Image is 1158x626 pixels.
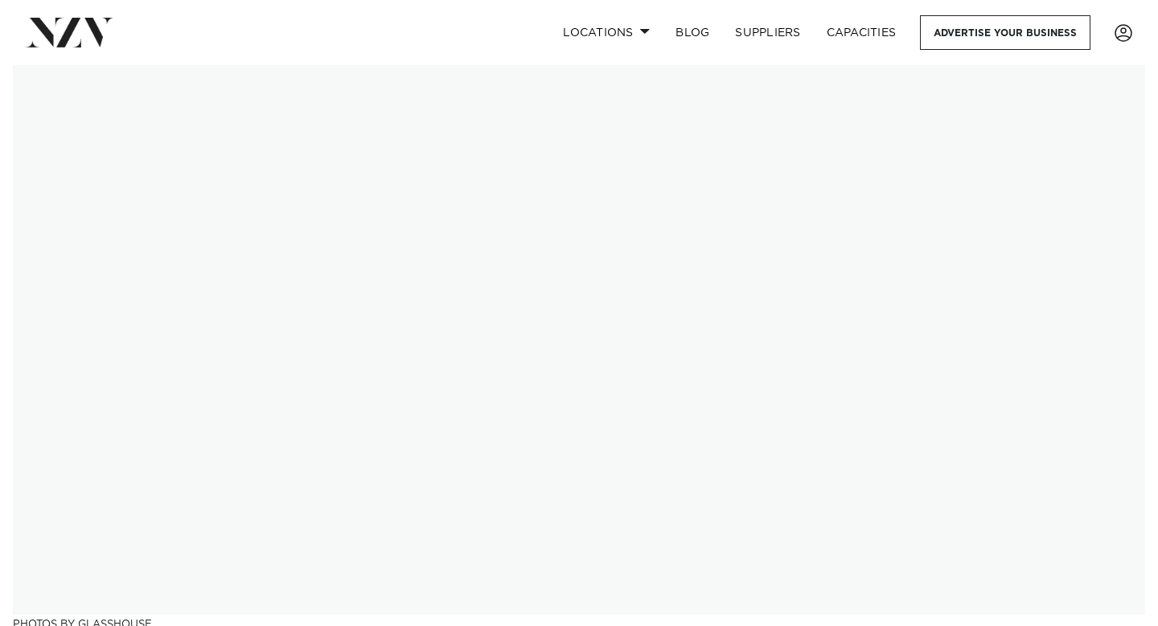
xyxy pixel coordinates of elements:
[663,15,722,50] a: BLOG
[814,15,910,50] a: Capacities
[722,15,813,50] a: SUPPLIERS
[550,15,663,50] a: Locations
[26,18,113,47] img: nzv-logo.png
[920,15,1090,50] a: Advertise your business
